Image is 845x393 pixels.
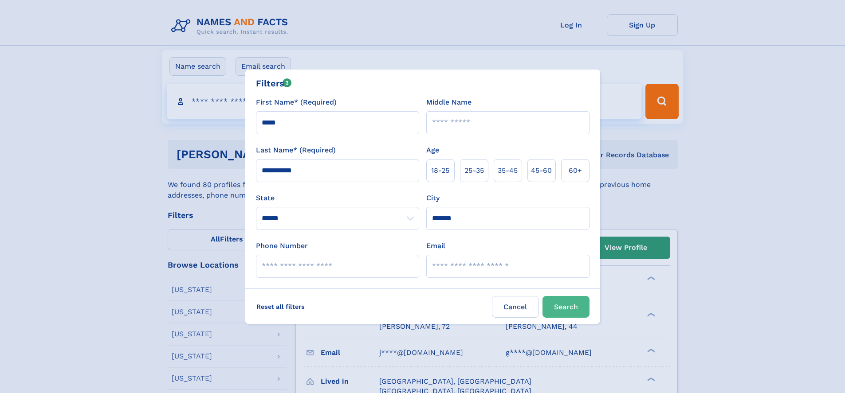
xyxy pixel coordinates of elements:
button: Search [542,296,590,318]
div: Filters [256,77,292,90]
label: State [256,193,419,203]
span: 18‑25 [431,165,449,176]
label: Age [426,145,439,156]
span: 45‑60 [531,165,552,176]
label: Reset all filters [251,296,310,317]
label: Phone Number [256,241,308,251]
label: Email [426,241,445,251]
span: 60+ [569,165,582,176]
label: City [426,193,440,203]
label: First Name* (Required) [256,97,337,108]
span: 25‑35 [464,165,484,176]
label: Last Name* (Required) [256,145,336,156]
label: Cancel [492,296,539,318]
span: 35‑45 [498,165,518,176]
label: Middle Name [426,97,472,108]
